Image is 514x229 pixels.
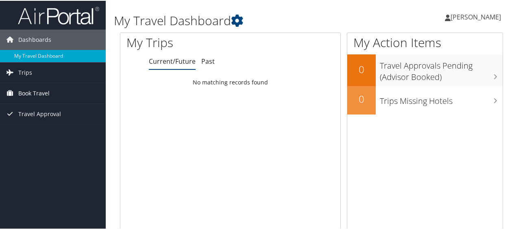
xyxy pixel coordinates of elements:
a: Past [201,56,215,65]
h1: My Trips [126,33,243,50]
h1: My Action Items [347,33,503,50]
h3: Trips Missing Hotels [380,91,503,106]
h2: 0 [347,62,376,76]
span: Travel Approval [18,103,61,123]
a: 0Travel Approvals Pending (Advisor Booked) [347,54,503,85]
a: [PERSON_NAME] [445,4,509,28]
span: Dashboards [18,29,51,49]
td: No matching records found [120,74,340,89]
h1: My Travel Dashboard [114,11,377,28]
span: Book Travel [18,82,50,103]
a: 0Trips Missing Hotels [347,85,503,114]
a: Current/Future [149,56,196,65]
img: airportal-logo.png [18,5,99,24]
span: Trips [18,62,32,82]
span: [PERSON_NAME] [451,12,501,21]
h3: Travel Approvals Pending (Advisor Booked) [380,55,503,82]
h2: 0 [347,91,376,105]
